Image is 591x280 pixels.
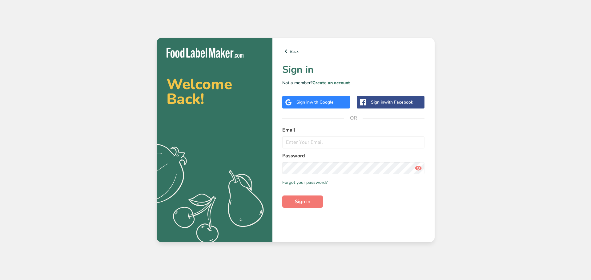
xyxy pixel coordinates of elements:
[282,80,425,86] p: Not a member?
[312,80,350,86] a: Create an account
[282,179,328,186] a: Forgot your password?
[282,195,323,208] button: Sign in
[371,99,413,105] div: Sign in
[167,48,243,58] img: Food Label Maker
[282,48,425,55] a: Back
[310,99,334,105] span: with Google
[295,198,310,205] span: Sign in
[282,152,425,160] label: Password
[282,62,425,77] h1: Sign in
[167,77,263,106] h2: Welcome Back!
[344,109,363,127] span: OR
[384,99,413,105] span: with Facebook
[282,126,425,134] label: Email
[296,99,334,105] div: Sign in
[282,136,425,148] input: Enter Your Email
